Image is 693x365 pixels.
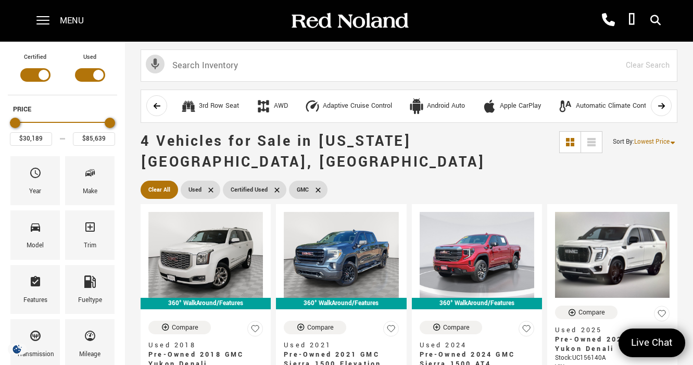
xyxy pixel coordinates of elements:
span: Mileage [84,327,96,349]
label: Used [83,52,96,62]
button: scroll left [146,95,167,116]
button: AWDAWD [250,95,294,117]
div: Price [10,114,115,146]
div: Automatic Climate Control [558,98,573,114]
div: Filter by Vehicle Type [8,52,117,95]
div: Minimum Price [10,118,20,128]
img: 2024 GMC Sierra 1500 AT4 [420,212,534,298]
div: Adaptive Cruise Control [305,98,320,114]
button: Automatic Climate ControlAutomatic Climate Control [552,95,659,117]
div: Compare [172,323,198,332]
button: Save Vehicle [247,321,263,341]
span: Fueltype [84,273,96,295]
section: Click to Open Cookie Consent Modal [5,344,29,355]
button: Save Vehicle [519,321,534,341]
span: Used 2018 [148,341,255,350]
span: Transmission [29,327,42,349]
div: Compare [578,308,605,317]
div: YearYear [10,156,60,205]
div: FueltypeFueltype [65,265,115,314]
button: Adaptive Cruise ControlAdaptive Cruise Control [299,95,398,117]
span: Lowest Price [634,137,670,146]
span: Trim [84,218,96,240]
button: Compare Vehicle [555,306,618,319]
button: scroll right [651,95,672,116]
div: Apple CarPlay [500,102,541,111]
button: Apple CarPlayApple CarPlay [476,95,547,117]
div: Model [27,240,44,251]
div: AWD [274,102,288,111]
div: MakeMake [65,156,115,205]
h5: Price [13,105,112,114]
div: 360° WalkAround/Features [141,298,271,309]
div: Stock : UC156140A [555,354,670,363]
img: Red Noland Auto Group [289,12,409,30]
span: Clear All [148,183,170,196]
span: Features [29,273,42,295]
div: 3rd Row Seat [199,102,239,111]
div: TrimTrim [65,210,115,259]
a: Used 2025Pre-Owned 2025 GMC Yukon Denali [555,325,670,354]
div: Mileage [79,349,100,360]
div: 360° WalkAround/Features [412,298,542,309]
div: FeaturesFeatures [10,265,60,314]
div: Make [83,186,97,197]
div: ModelModel [10,210,60,259]
button: Compare Vehicle [148,321,211,334]
span: Used 2025 [555,325,662,335]
div: Features [23,295,47,306]
span: Sort By : [613,137,634,146]
div: Fueltype [78,295,102,306]
button: Save Vehicle [383,321,399,341]
span: Certified Used [231,183,268,196]
span: 4 Vehicles for Sale in [US_STATE][GEOGRAPHIC_DATA], [GEOGRAPHIC_DATA] [141,131,485,172]
div: Apple CarPlay [482,98,497,114]
img: 2025 GMC Yukon Denali [555,212,670,298]
button: Compare Vehicle [284,321,346,334]
div: AWD [256,98,271,114]
div: Trim [84,240,96,251]
svg: Click to toggle on voice search [146,55,165,73]
input: Minimum [10,132,52,146]
span: Make [84,164,96,186]
div: 3rd Row Seat [181,98,196,114]
div: 360° WalkAround/Features [276,298,406,309]
div: Year [29,186,41,197]
input: Maximum [73,132,115,146]
span: Model [29,218,42,240]
div: Compare [443,323,470,332]
img: Opt-Out Icon [5,344,29,355]
button: Save Vehicle [654,306,670,326]
span: Used [188,183,201,196]
span: Pre-Owned 2025 GMC Yukon Denali [555,335,662,354]
span: Used 2021 [284,341,390,350]
span: Year [29,164,42,186]
div: Adaptive Cruise Control [323,102,392,111]
span: Used 2024 [420,341,526,350]
div: Android Auto [427,102,465,111]
span: Live Chat [626,336,678,350]
span: GMC [297,183,309,196]
a: Live Chat [619,329,685,357]
button: Compare Vehicle [420,321,482,334]
input: Search Inventory [141,49,677,82]
div: Android Auto [409,98,424,114]
div: Compare [307,323,334,332]
div: Automatic Climate Control [576,102,653,111]
button: Android AutoAndroid Auto [403,95,471,117]
div: Transmission [17,349,54,360]
button: 3rd Row Seat3rd Row Seat [175,95,245,117]
label: Certified [24,52,46,62]
div: Maximum Price [105,118,115,128]
img: 2018 GMC Yukon Denali [148,212,263,298]
img: 2021 GMC Sierra 1500 Elevation [284,212,398,298]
